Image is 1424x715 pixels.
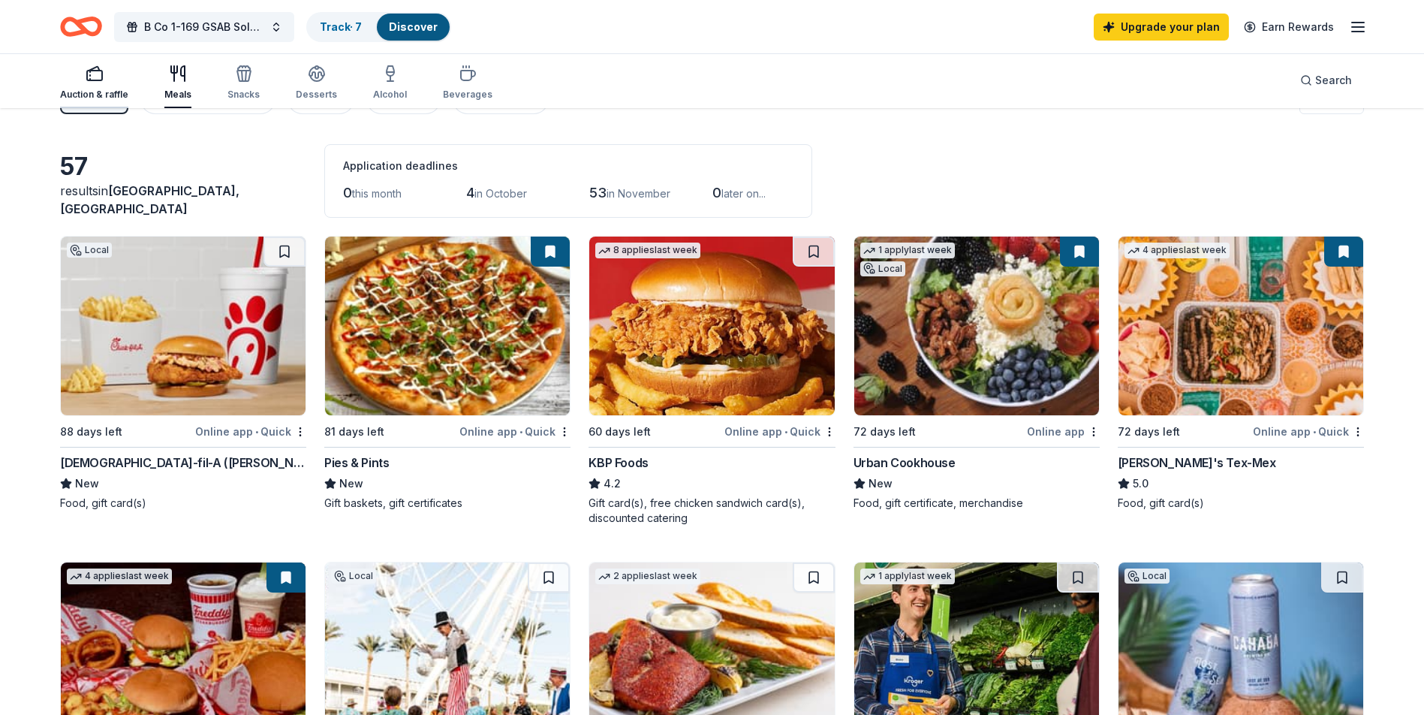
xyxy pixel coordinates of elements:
[164,59,191,108] button: Meals
[1235,14,1343,41] a: Earn Rewards
[61,237,306,415] img: Image for Chick-fil-A (Hoover)
[1253,422,1364,441] div: Online app Quick
[1118,236,1364,511] a: Image for Chuy's Tex-Mex4 applieslast week72 days leftOnline app•Quick[PERSON_NAME]'s Tex-Mex5.0F...
[1313,426,1316,438] span: •
[67,569,172,584] div: 4 applies last week
[853,236,1100,511] a: Image for Urban Cookhouse1 applylast weekLocal72 days leftOnline appUrban CookhouseNewFood, gift ...
[343,185,352,201] span: 0
[1124,569,1170,584] div: Local
[306,12,451,42] button: Track· 7Discover
[607,187,670,200] span: in November
[320,20,362,33] a: Track· 7
[589,454,648,472] div: KBP Foods
[869,475,893,493] span: New
[443,89,492,101] div: Beverages
[784,426,787,438] span: •
[1094,14,1229,41] a: Upgrade your plan
[721,187,766,200] span: later on...
[1118,237,1363,415] img: Image for Chuy's Tex-Mex
[60,9,102,44] a: Home
[144,18,264,36] span: B Co 1-169 GSAB Soldier and Family Readiness [DATE]
[1288,65,1364,95] button: Search
[589,236,835,526] a: Image for KBP Foods8 applieslast week60 days leftOnline app•QuickKBP Foods4.2Gift card(s), free c...
[1315,71,1352,89] span: Search
[352,187,402,200] span: this month
[60,183,239,216] span: [GEOGRAPHIC_DATA], [GEOGRAPHIC_DATA]
[589,423,651,441] div: 60 days left
[860,261,905,276] div: Local
[164,89,191,101] div: Meals
[853,454,956,472] div: Urban Cookhouse
[60,454,306,472] div: [DEMOGRAPHIC_DATA]-fil-A ([PERSON_NAME])
[324,454,389,472] div: Pies & Pints
[339,475,363,493] span: New
[373,89,407,101] div: Alcohol
[595,569,700,584] div: 2 applies last week
[255,426,258,438] span: •
[853,496,1100,511] div: Food, gift certificate, merchandise
[343,157,793,175] div: Application deadlines
[324,236,571,511] a: Image for Pies & Pints81 days leftOnline app•QuickPies & PintsNewGift baskets, gift certificates
[853,423,916,441] div: 72 days left
[324,496,571,511] div: Gift baskets, gift certificates
[331,569,376,584] div: Local
[60,59,128,108] button: Auction & raffle
[1027,422,1100,441] div: Online app
[60,183,239,216] span: in
[1124,243,1230,258] div: 4 applies last week
[296,59,337,108] button: Desserts
[724,422,835,441] div: Online app Quick
[1118,423,1180,441] div: 72 days left
[589,496,835,526] div: Gift card(s), free chicken sandwich card(s), discounted catering
[60,152,306,182] div: 57
[227,59,260,108] button: Snacks
[854,237,1099,415] img: Image for Urban Cookhouse
[589,185,607,201] span: 53
[389,20,438,33] a: Discover
[712,185,721,201] span: 0
[595,243,700,258] div: 8 applies last week
[324,423,384,441] div: 81 days left
[1118,454,1276,472] div: [PERSON_NAME]'s Tex-Mex
[604,475,621,493] span: 4.2
[373,59,407,108] button: Alcohol
[296,89,337,101] div: Desserts
[60,496,306,511] div: Food, gift card(s)
[1133,475,1149,493] span: 5.0
[67,243,112,258] div: Local
[443,59,492,108] button: Beverages
[325,237,570,415] img: Image for Pies & Pints
[195,422,306,441] div: Online app Quick
[860,569,955,584] div: 1 apply last week
[114,12,294,42] button: B Co 1-169 GSAB Soldier and Family Readiness [DATE]
[860,243,955,258] div: 1 apply last week
[227,89,260,101] div: Snacks
[60,89,128,101] div: Auction & raffle
[60,236,306,511] a: Image for Chick-fil-A (Hoover)Local88 days leftOnline app•Quick[DEMOGRAPHIC_DATA]-fil-A ([PERSON_...
[60,182,306,218] div: results
[1118,496,1364,511] div: Food, gift card(s)
[466,185,474,201] span: 4
[474,187,527,200] span: in October
[589,237,834,415] img: Image for KBP Foods
[75,475,99,493] span: New
[519,426,522,438] span: •
[459,422,571,441] div: Online app Quick
[60,423,122,441] div: 88 days left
